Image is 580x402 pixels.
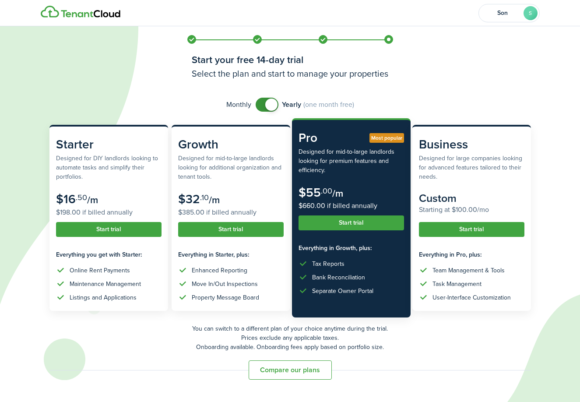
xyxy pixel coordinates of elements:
[178,250,284,259] subscription-pricing-card-features-title: Everything in Starter, plus:
[209,193,220,207] subscription-pricing-card-price-period: /m
[299,215,404,230] button: Start trial
[87,193,98,207] subscription-pricing-card-price-period: /m
[192,279,258,289] div: Move In/Out Inspections
[312,259,344,268] div: Tax Reports
[41,6,120,18] img: Logo
[524,6,538,20] avatar-text: S
[178,190,200,208] subscription-pricing-card-price-amount: $32
[299,147,404,175] subscription-pricing-card-description: Designed for mid-to-large landlords looking for premium features and efficiency.
[419,135,524,154] subscription-pricing-card-title: Business
[70,279,141,289] div: Maintenance Management
[478,4,540,22] button: Open menu
[56,190,76,208] subscription-pricing-card-price-amount: $16
[56,154,162,181] subscription-pricing-card-description: Designed for DIY landlords looking to automate tasks and simplify their portfolios.
[56,135,162,154] subscription-pricing-card-title: Starter
[371,134,402,142] span: Most popular
[56,222,162,237] button: Start trial
[178,222,284,237] button: Start trial
[56,207,162,218] subscription-pricing-card-price-annual: $198.00 if billed annually
[249,360,332,380] button: Compare our plans
[70,266,130,275] div: Online Rent Payments
[178,207,284,218] subscription-pricing-card-price-annual: $385.00 if billed annually
[419,205,524,215] subscription-pricing-card-price-annual: Starting at $100.00/mo
[332,186,343,201] subscription-pricing-card-price-period: /m
[432,266,505,275] div: Team Management & Tools
[419,222,524,237] button: Start trial
[419,190,457,206] subscription-pricing-card-price-amount: Custom
[432,293,511,302] div: User-Interface Customization
[432,279,482,289] div: Task Management
[200,192,209,203] subscription-pricing-card-price-cents: .10
[419,154,524,181] subscription-pricing-card-description: Designed for large companies looking for advanced features tailored to their needs.
[312,286,373,296] div: Separate Owner Portal
[178,135,284,154] subscription-pricing-card-title: Growth
[192,293,259,302] div: Property Message Board
[76,192,87,203] subscription-pricing-card-price-cents: .50
[299,201,404,211] subscription-pricing-card-price-annual: $660.00 if billed annually
[299,129,404,147] subscription-pricing-card-title: Pro
[485,10,520,16] span: Son
[70,293,137,302] div: Listings and Applications
[312,273,365,282] div: Bank Reconciliation
[321,185,332,197] subscription-pricing-card-price-cents: .00
[419,250,524,259] subscription-pricing-card-features-title: Everything in Pro, plus:
[299,243,404,253] subscription-pricing-card-features-title: Everything in Growth, plus:
[178,154,284,181] subscription-pricing-card-description: Designed for mid-to-large landlords looking for additional organization and tenant tools.
[56,250,162,259] subscription-pricing-card-features-title: Everything you get with Starter:
[299,183,321,201] subscription-pricing-card-price-amount: $55
[192,266,247,275] div: Enhanced Reporting
[192,67,389,80] h3: Select the plan and start to manage your properties
[226,99,251,110] span: Monthly
[192,53,389,67] h1: Start your free 14-day trial
[49,324,531,352] p: You can switch to a different plan of your choice anytime during the trial. Prices exclude any ap...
